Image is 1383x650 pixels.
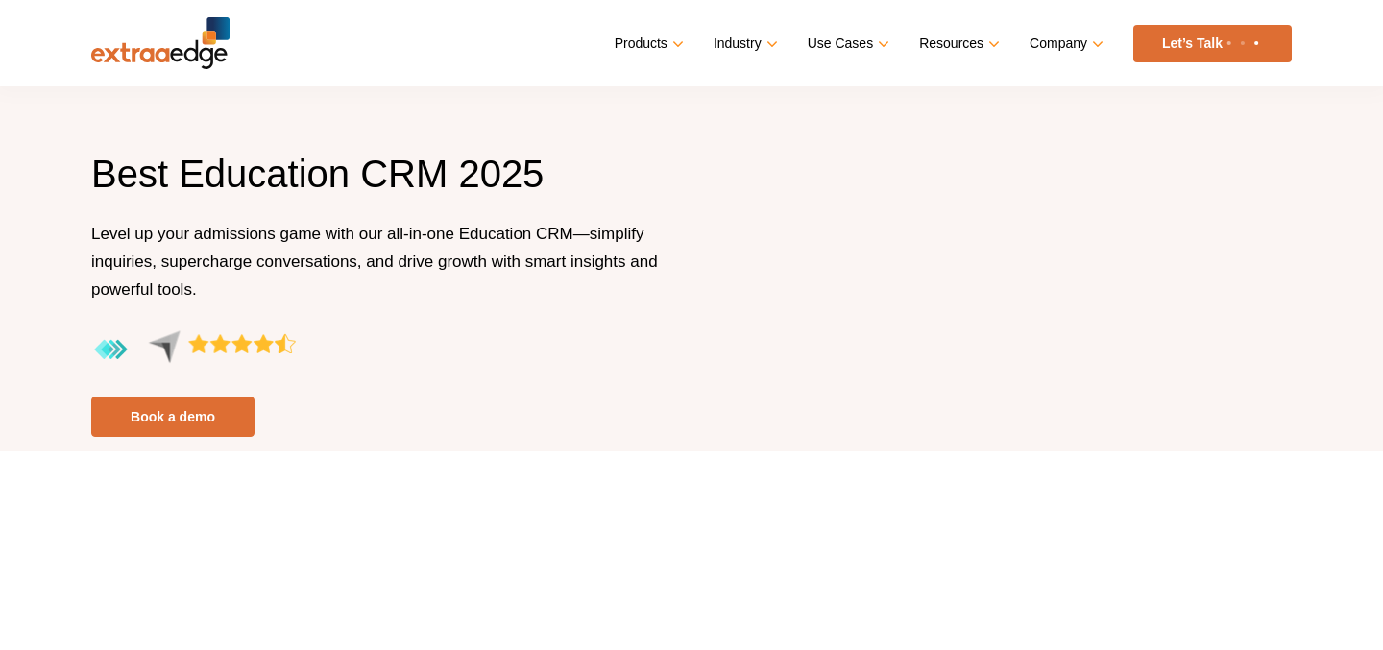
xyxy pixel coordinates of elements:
[615,30,680,58] a: Products
[714,30,774,58] a: Industry
[808,30,886,58] a: Use Cases
[91,225,658,299] span: Level up your admissions game with our all-in-one Education CRM—simplify inquiries, supercharge c...
[91,330,296,370] img: aggregate-rating-by-users
[91,397,255,437] a: Book a demo
[919,30,996,58] a: Resources
[91,149,677,220] h1: Best Education CRM 2025
[1133,25,1292,62] a: Let’s Talk
[1030,30,1100,58] a: Company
